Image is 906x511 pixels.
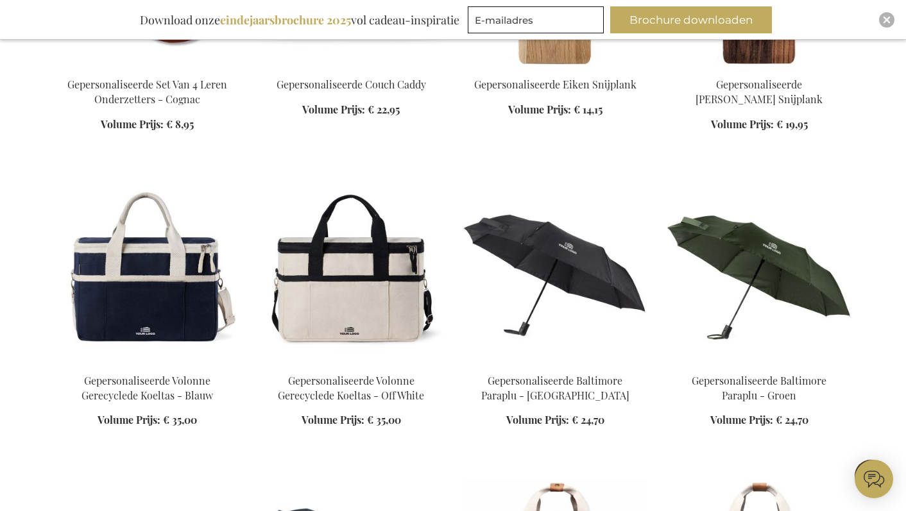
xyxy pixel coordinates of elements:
[367,413,401,426] span: € 35,00
[302,413,401,428] a: Volume Prijs: € 35,00
[506,413,569,426] span: Volume Prijs:
[667,62,851,74] a: Gepersonaliseerde Walnoot Snijplank
[474,78,637,91] a: Gepersonaliseerde Eiken Snijplank
[259,358,443,370] a: Gepersonaliseerde Volonne Gerecyclede Koeltas - Off White
[134,6,465,33] div: Download onze vol cadeau-inspiratie
[574,103,603,116] span: € 14,15
[667,183,851,363] img: Gepersonaliseerde Baltimore Paraplu - Groen
[710,413,773,426] span: Volume Prijs:
[610,6,772,33] button: Brochure downloaden
[98,413,160,426] span: Volume Prijs:
[81,374,213,402] a: Gepersonaliseerde Volonne Gerecyclede Koeltas - Blauw
[55,62,239,74] a: Gepersonaliseerde Set Van 4 Leren Onderzetters - Cognac
[883,16,891,24] img: Close
[463,183,647,363] img: Gepersonaliseerde Baltimore Paraplu - Zwart
[508,103,603,117] a: Volume Prijs: € 14,15
[220,12,351,28] b: eindejaarsbrochure 2025
[776,117,808,131] span: € 19,95
[55,183,239,363] img: Gepersonaliseerde Volonne Gerecyclede Koeltas - Blauw
[696,78,823,106] a: Gepersonaliseerde [PERSON_NAME] Snijplank
[508,103,571,116] span: Volume Prijs:
[468,6,604,33] input: E-mailadres
[776,413,808,426] span: € 24,70
[463,62,647,74] a: Personalised Oak Cutting Board
[879,12,894,28] div: Close
[67,78,227,106] a: Gepersonaliseerde Set Van 4 Leren Onderzetters - Cognac
[710,413,808,428] a: Volume Prijs: € 24,70
[506,413,604,428] a: Volume Prijs: € 24,70
[711,117,808,132] a: Volume Prijs: € 19,95
[468,6,608,37] form: marketing offers and promotions
[277,78,426,91] a: Gepersonaliseerde Couch Caddy
[98,413,197,428] a: Volume Prijs: € 35,00
[481,374,629,402] a: Gepersonaliseerde Baltimore Paraplu - [GEOGRAPHIC_DATA]
[667,358,851,370] a: Gepersonaliseerde Baltimore Paraplu - Groen
[259,183,443,363] img: Gepersonaliseerde Volonne Gerecyclede Koeltas - Off White
[101,117,194,132] a: Volume Prijs: € 8,95
[711,117,774,131] span: Volume Prijs:
[463,358,647,370] a: Gepersonaliseerde Baltimore Paraplu - Zwart
[302,103,400,117] a: Volume Prijs: € 22,95
[855,460,893,498] iframe: belco-activator-frame
[302,103,365,116] span: Volume Prijs:
[278,374,424,402] a: Gepersonaliseerde Volonne Gerecyclede Koeltas - Off White
[166,117,194,131] span: € 8,95
[55,358,239,370] a: Gepersonaliseerde Volonne Gerecyclede Koeltas - Blauw
[302,413,364,426] span: Volume Prijs:
[692,374,826,402] a: Gepersonaliseerde Baltimore Paraplu - Groen
[163,413,197,426] span: € 35,00
[572,413,604,426] span: € 24,70
[101,117,164,131] span: Volume Prijs:
[259,62,443,74] a: Gepersonaliseerde Couch Caddy
[368,103,400,116] span: € 22,95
